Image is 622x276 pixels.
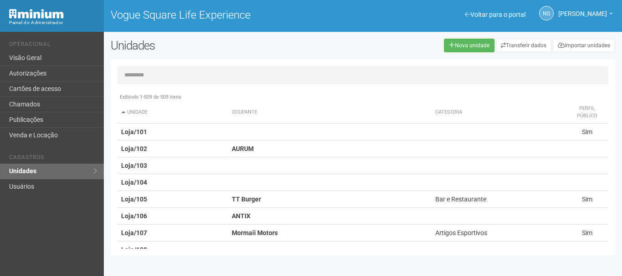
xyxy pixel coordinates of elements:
[111,9,356,21] h1: Vogue Square Life Experience
[444,39,495,52] a: Nova unidade
[121,128,147,135] strong: Loja/101
[228,101,432,124] th: Ocupante: activate to sort column ascending
[121,212,147,220] strong: Loja/106
[117,93,608,101] div: Exibindo 1-509 de 509 itens
[232,212,250,220] strong: ANTIX
[582,128,592,135] span: Sim
[432,101,566,124] th: Categoria: activate to sort column ascending
[553,39,615,52] a: Importar unidades
[9,19,97,27] div: Painel do Administrador
[558,11,613,19] a: [PERSON_NAME]
[9,41,97,50] li: Operacional
[465,11,525,18] a: Voltar para o portal
[121,179,147,186] strong: Loja/104
[117,101,229,124] th: Unidade: activate to sort column descending
[232,145,254,152] strong: AURUM
[432,225,566,241] td: Artigos Esportivos
[121,145,147,152] strong: Loja/102
[9,154,97,164] li: Cadastros
[432,191,566,208] td: Bar e Restaurante
[9,9,64,19] img: Minium
[566,101,608,124] th: Perfil público: activate to sort column ascending
[121,246,147,253] strong: Loja/108
[111,39,313,52] h2: Unidades
[558,1,607,17] span: Nicolle Silva
[121,229,147,236] strong: Loja/107
[232,229,278,236] strong: Mormaii Motors
[582,196,592,203] span: Sim
[582,229,592,236] span: Sim
[232,196,261,203] strong: TT Burger
[539,6,554,20] a: NS
[121,162,147,169] strong: Loja/103
[121,196,147,203] strong: Loja/105
[496,39,551,52] a: Transferir dados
